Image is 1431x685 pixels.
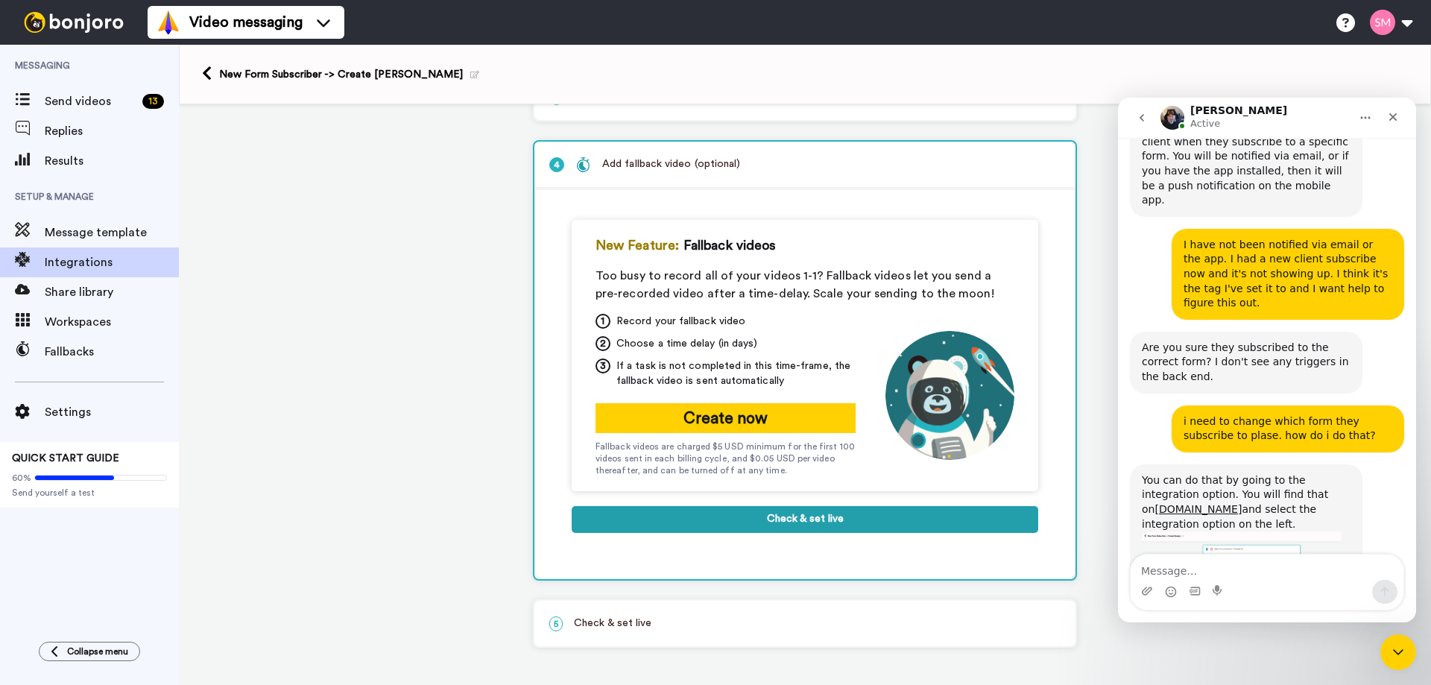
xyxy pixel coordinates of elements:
button: Gif picker [71,487,83,499]
iframe: Intercom live chat [1380,634,1416,670]
button: Upload attachment [23,487,35,499]
textarea: Message… [13,457,285,482]
img: bj-logo-header-white.svg [18,12,130,33]
button: Emoji picker [47,488,59,500]
span: QUICK START GUIDE [12,453,119,464]
span: Settings [45,403,179,421]
span: Replies [45,122,179,140]
span: If a task is not completed in this time-frame, the fallback video is sent automatically [616,359,856,388]
div: You can do that by going to the integration option. You will find that on and select the integrat... [24,376,233,434]
a: [DOMAIN_NAME] [37,405,124,417]
span: 5 [549,616,563,631]
span: 2 [596,336,610,351]
span: Video messaging [189,12,303,33]
span: Send videos [45,92,136,110]
span: Results [45,152,179,170]
span: 1 [596,314,610,329]
button: Create now [596,403,856,433]
img: vm-color.svg [157,10,180,34]
span: 3 [596,359,610,373]
span: Message template [45,224,179,242]
p: Check & set live [549,616,1061,631]
span: Fallbacks [45,343,179,361]
button: Start recording [95,487,107,499]
span: Fallback videos [683,235,776,256]
span: 4 [549,157,564,172]
span: Send yourself a test [12,487,167,499]
div: Johann says… [12,367,286,576]
span: Integrations [45,253,179,271]
button: Check & set live [572,506,1038,533]
span: Share library [45,283,179,301]
div: You can do that by going to the integration option. You will find that on[DOMAIN_NAME]and select ... [12,367,244,543]
span: Collapse menu [67,645,128,657]
span: Choose a time delay (in days) [616,336,757,351]
button: Collapse menu [39,642,140,661]
div: Too busy to record all of your videos 1-1? Fallback videos let you send a pre-recorded video afte... [596,267,1014,303]
iframe: Intercom live chat [1118,98,1416,622]
span: Workspaces [45,313,179,331]
div: Fallback videos are charged $5 USD minimum for the first 100 videos sent in each billing cycle, a... [596,441,856,476]
button: Send a message… [254,482,279,506]
img: astronaut-joro.png [885,331,1014,460]
div: 13 [142,94,164,109]
span: 60% [12,472,31,484]
div: 5Check & set live [533,599,1077,648]
span: Record your fallback video [616,314,745,329]
div: New Form Subscriber -> Create [PERSON_NAME] [219,67,479,82]
span: New Feature: [596,235,679,256]
div: Add fallback video (optional) [575,157,740,172]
